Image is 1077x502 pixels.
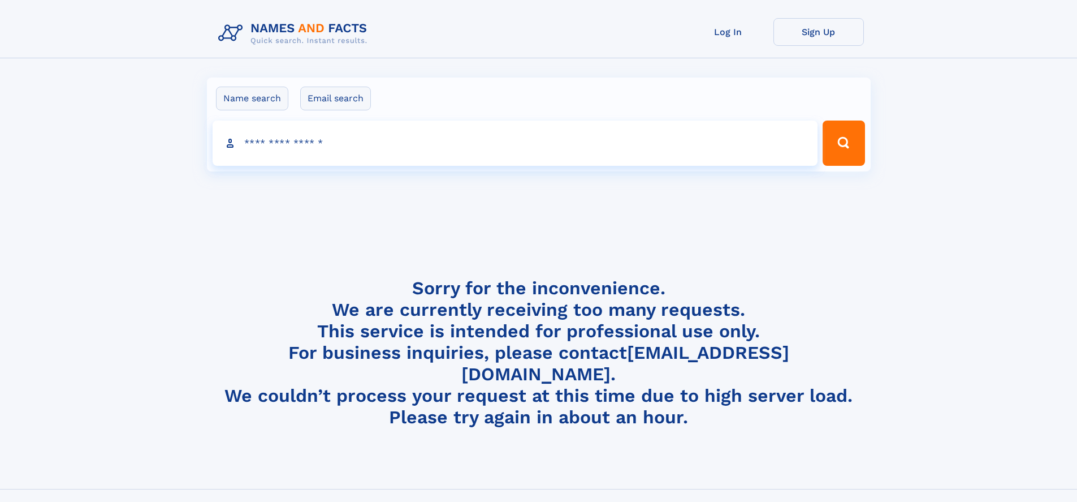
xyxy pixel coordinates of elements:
[216,87,288,110] label: Name search
[214,277,864,428] h4: Sorry for the inconvenience. We are currently receiving too many requests. This service is intend...
[214,18,377,49] img: Logo Names and Facts
[461,342,789,385] a: [EMAIL_ADDRESS][DOMAIN_NAME]
[213,121,818,166] input: search input
[773,18,864,46] a: Sign Up
[300,87,371,110] label: Email search
[683,18,773,46] a: Log In
[823,121,864,166] button: Search Button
